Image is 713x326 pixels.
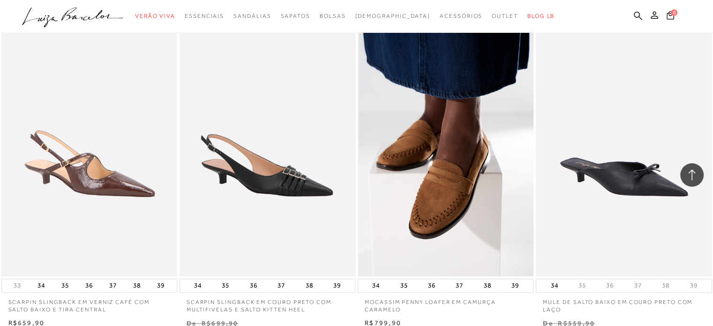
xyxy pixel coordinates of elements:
button: 37 [275,279,288,292]
a: categoryNavScreenReaderText [280,8,310,25]
button: 35 [59,279,72,292]
button: 36 [247,279,260,292]
button: 38 [481,279,494,292]
a: MOCASSIM PENNY LOAFER EM CAMURÇA CARAMELO [359,14,533,275]
button: 39 [330,279,344,292]
button: 34 [35,279,48,292]
a: SCARPIN SLINGBACK EM COURO PRETO COM MULTIFIVELAS E SALTO KITTEN HEEL [180,293,355,314]
button: 36 [83,279,96,292]
a: categoryNavScreenReaderText [233,8,271,25]
button: 37 [631,281,645,290]
button: 36 [603,281,616,290]
a: MOCASSIM PENNY LOAFER EM CAMURÇA CARAMELO [358,293,533,314]
button: 35 [398,279,411,292]
span: Outlet [492,13,518,19]
button: 34 [369,279,383,292]
span: [DEMOGRAPHIC_DATA] [355,13,430,19]
img: MOCASSIM PENNY LOAFER EM CAMURÇA CARAMELO [359,12,533,276]
span: Essenciais [185,13,224,19]
a: categoryNavScreenReaderText [320,8,346,25]
span: BLOG LB [527,13,555,19]
img: SCARPIN SLINGBACK EM COURO PRETO COM MULTIFIVELAS E SALTO KITTEN HEEL [180,14,354,275]
button: 33 [11,281,24,290]
button: 39 [154,279,167,292]
button: 39 [509,279,522,292]
img: SCARPIN SLINGBACK EM VERNIZ CAFÉ COM SALTO BAIXO E TIRA CENTRAL [2,14,176,275]
span: Bolsas [320,13,346,19]
span: Acessórios [440,13,482,19]
button: 35 [576,281,589,290]
a: noSubCategoriesText [355,8,430,25]
button: 37 [106,279,120,292]
button: 34 [548,279,561,292]
button: 36 [425,279,438,292]
span: 0 [671,9,677,16]
a: SCARPIN SLINGBACK EM VERNIZ CAFÉ COM SALTO BAIXO E TIRA CENTRAL SCARPIN SLINGBACK EM VERNIZ CAFÉ ... [2,14,176,275]
span: Sandálias [233,13,271,19]
button: 38 [659,281,672,290]
button: 0 [664,10,677,23]
a: categoryNavScreenReaderText [440,8,482,25]
button: 37 [453,279,466,292]
a: SCARPIN SLINGBACK EM COURO PRETO COM MULTIFIVELAS E SALTO KITTEN HEEL SCARPIN SLINGBACK EM COURO ... [180,14,354,275]
button: 34 [191,279,204,292]
span: Verão Viva [135,13,175,19]
a: categoryNavScreenReaderText [135,8,175,25]
button: 38 [130,279,143,292]
a: SCARPIN SLINGBACK EM VERNIZ CAFÉ COM SALTO BAIXO E TIRA CENTRAL [1,293,177,314]
img: MULE DE SALTO BAIXO EM COURO PRETO COM LAÇO [537,14,711,275]
button: 35 [219,279,232,292]
button: 39 [687,281,700,290]
button: 38 [302,279,315,292]
a: MULE DE SALTO BAIXO EM COURO PRETO COM LAÇO MULE DE SALTO BAIXO EM COURO PRETO COM LAÇO [537,14,711,275]
a: categoryNavScreenReaderText [185,8,224,25]
a: BLOG LB [527,8,555,25]
a: categoryNavScreenReaderText [492,8,518,25]
a: MULE DE SALTO BAIXO EM COURO PRETO COM LAÇO [536,293,712,314]
span: Sapatos [280,13,310,19]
